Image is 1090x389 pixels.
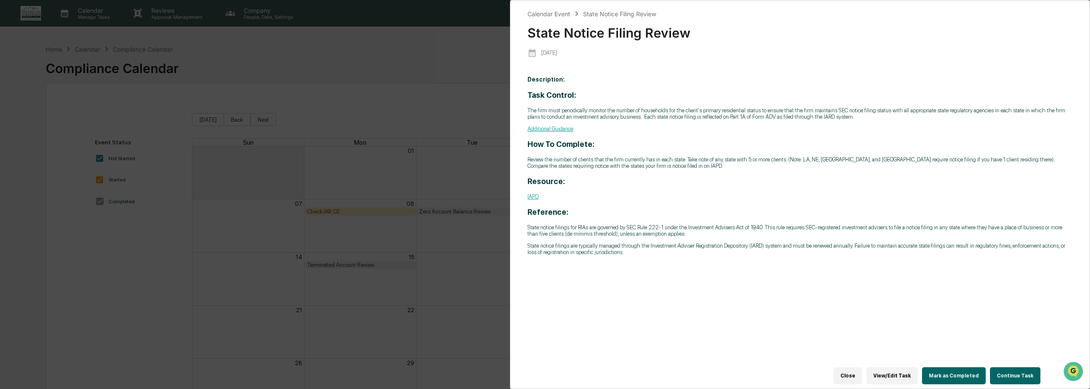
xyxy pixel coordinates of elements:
[527,18,1072,41] div: State Notice Filing Review
[5,120,57,136] a: 🔎Data Lookup
[29,65,140,74] div: Start new chat
[527,224,1072,237] p: State notice filings for RIAs are governed by SEC Rule 222-1 under the Investment Advisers Act of...
[527,126,573,132] a: Additional Guidance
[527,107,1072,120] p: The firm must periodically monitor the number of households for the client's primary residential ...
[1063,361,1086,384] iframe: Open customer support
[9,65,24,81] img: 1746055101610-c473b297-6a78-478c-a979-82029cc54cd1
[145,68,156,78] button: Start new chat
[85,145,103,151] span: Pylon
[527,208,569,216] strong: Reference:
[866,367,918,384] button: View/Edit Task
[527,91,576,99] strong: Task Control:
[922,367,986,384] button: Mark as Completed
[71,108,106,116] span: Attestations
[527,10,570,18] div: Calendar Event
[5,104,59,120] a: 🖐️Preclearance
[834,367,862,384] button: Close
[527,243,1072,255] p: State notice filings are typically managed through the Investment Adviser Registration Depository...
[583,10,656,18] div: State Notice Filing Review
[527,140,595,149] strong: How To Complete:
[17,108,55,116] span: Preclearance
[60,144,103,151] a: Powered byPylon
[29,74,108,81] div: We're available if you need us!
[59,104,109,120] a: 🗄️Attestations
[527,156,1072,169] p: Review the number of clients that the firm currently has in each state. Take note of any state wi...
[17,124,54,132] span: Data Lookup
[527,193,539,200] a: IAPD
[527,177,565,186] strong: Resource:
[541,50,557,56] p: [DATE]
[9,125,15,132] div: 🔎
[9,108,15,115] div: 🖐️
[62,108,69,115] div: 🗄️
[9,18,156,32] p: How can we help?
[990,367,1040,384] button: Continue Task
[527,76,565,83] b: Description:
